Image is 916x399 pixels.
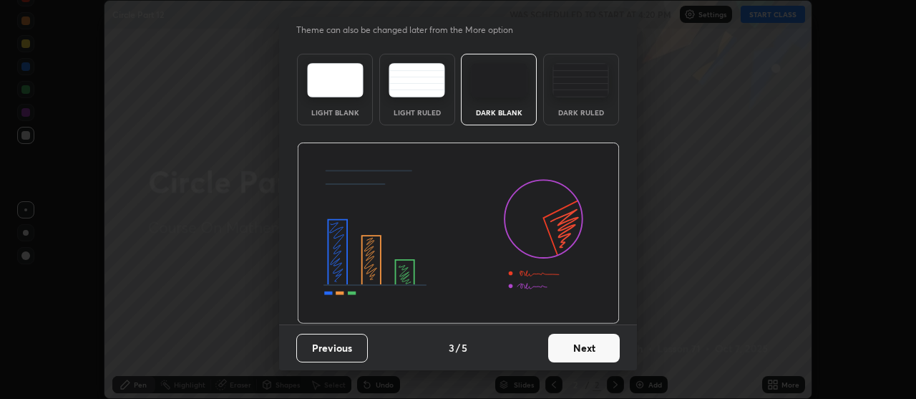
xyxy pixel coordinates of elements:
img: darkTheme.f0cc69e5.svg [471,63,527,97]
div: Dark Blank [470,109,527,116]
div: Light Ruled [389,109,446,116]
h4: / [456,340,460,355]
img: darkThemeBanner.d06ce4a2.svg [297,143,620,325]
div: Dark Ruled [552,109,610,116]
h4: 5 [462,340,467,355]
div: Light Blank [306,109,364,116]
img: lightRuledTheme.5fabf969.svg [389,63,445,97]
h4: 3 [449,340,454,355]
img: lightTheme.e5ed3b09.svg [307,63,364,97]
button: Previous [296,334,368,362]
button: Next [548,334,620,362]
p: Theme can also be changed later from the More option [296,24,528,37]
img: darkRuledTheme.de295e13.svg [552,63,609,97]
